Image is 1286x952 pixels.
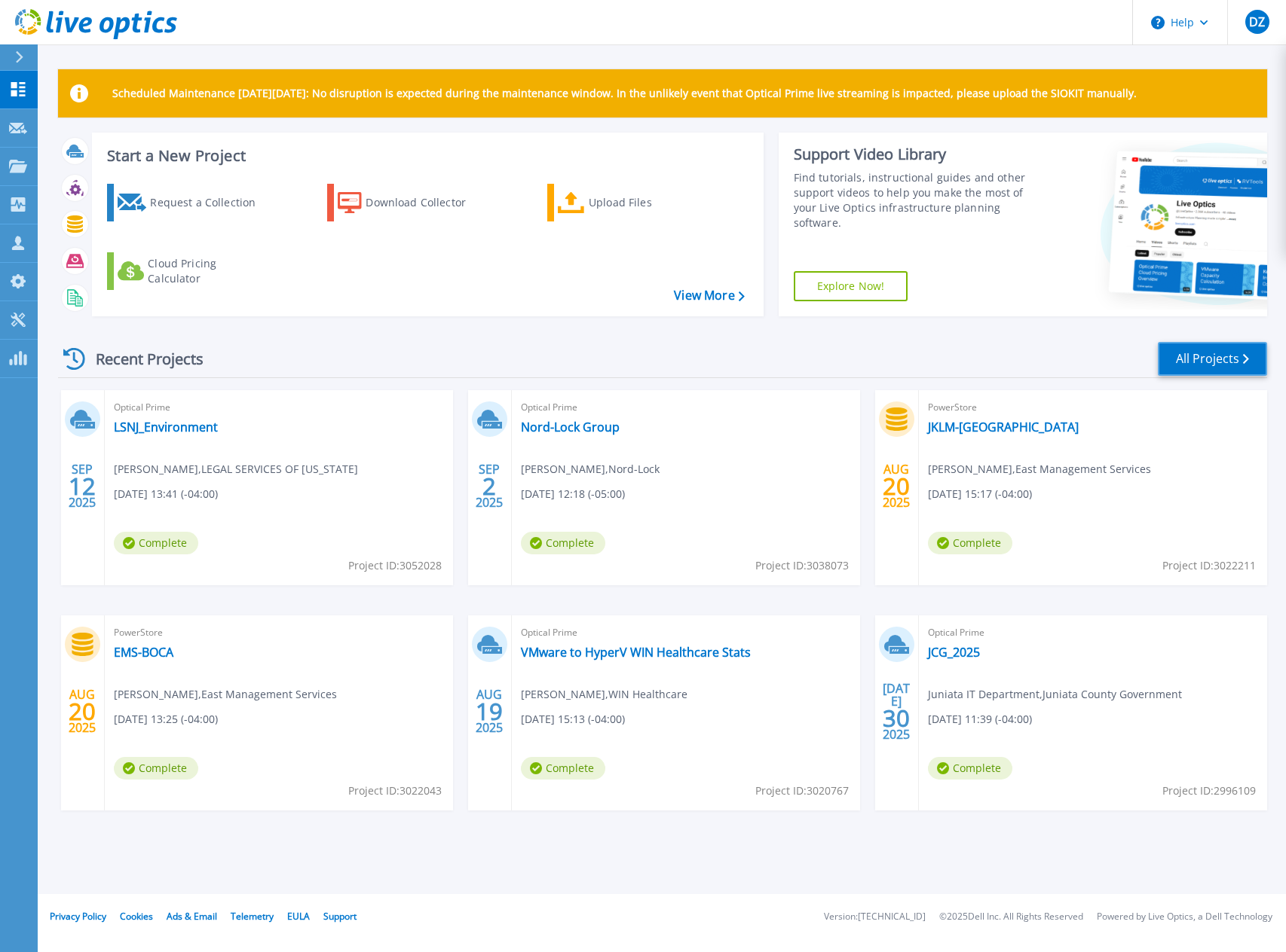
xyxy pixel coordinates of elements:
div: Find tutorials, instructional guides and other support videos to help you make the most of your L... [794,170,1041,230]
li: © 2025 Dell Inc. All Rights Reserved [939,912,1083,922]
span: Juniata IT Department , Juniata County Government [928,686,1182,703]
span: [DATE] 11:39 (-04:00) [928,711,1032,728]
span: Complete [928,757,1012,780]
span: [DATE] 13:25 (-04:00) [114,711,218,728]
span: PowerStore [928,399,1258,416]
span: [PERSON_NAME] , East Management Services [114,686,337,703]
a: EULA [287,910,310,923]
span: [DATE] 13:41 (-04:00) [114,486,218,502]
span: 19 [476,705,503,718]
p: Scheduled Maintenance [DATE][DATE]: No disruption is expected during the maintenance window. In t... [112,87,1137,99]
span: Project ID: 3020767 [755,783,849,799]
span: DZ [1249,16,1265,28]
a: All Projects [1158,342,1267,376]
span: Optical Prime [114,399,444,416]
a: Nord-Lock Group [521,420,620,435]
div: AUG 2025 [475,684,504,739]
span: [PERSON_NAME] , East Management Services [928,461,1151,478]
div: SEP 2025 [475,459,504,514]
span: Complete [114,757,198,780]
span: 20 [883,480,910,493]
div: Cloud Pricing Calculator [148,256,268,286]
div: [DATE] 2025 [882,684,911,739]
div: Download Collector [366,188,486,218]
div: Recent Projects [58,340,224,377]
span: Complete [521,757,605,780]
span: 12 [69,480,96,493]
span: 20 [69,705,96,718]
a: Download Collector [327,184,495,221]
a: EMS-BOCA [114,645,173,660]
span: [PERSON_NAME] , Nord-Lock [521,461,660,478]
span: Project ID: 3052028 [348,557,442,574]
a: Telemetry [231,910,274,923]
li: Powered by Live Optics, a Dell Technology [1097,912,1272,922]
a: Support [323,910,357,923]
span: Complete [521,532,605,554]
span: Project ID: 2996109 [1162,783,1256,799]
a: Explore Now! [794,271,908,301]
div: SEP 2025 [68,459,96,514]
a: Cookies [120,910,153,923]
a: Ads & Email [167,910,217,923]
div: AUG 2025 [882,459,911,514]
div: Support Video Library [794,145,1041,164]
a: JCG_2025 [928,645,980,660]
a: Upload Files [547,184,715,221]
span: [DATE] 15:17 (-04:00) [928,486,1032,502]
a: Privacy Policy [50,910,106,923]
a: Request a Collection [107,184,275,221]
a: JKLM-[GEOGRAPHIC_DATA] [928,420,1079,435]
div: AUG 2025 [68,684,96,739]
span: [PERSON_NAME] , WIN Healthcare [521,686,687,703]
span: Complete [928,532,1012,554]
span: [PERSON_NAME] , LEGAL SERVICES OF [US_STATE] [114,461,358,478]
span: Project ID: 3038073 [755,557,849,574]
a: View More [674,288,744,303]
span: Project ID: 3022043 [348,783,442,799]
a: VMware to HyperV WIN Healthcare Stats [521,645,751,660]
li: Version: [TECHNICAL_ID] [824,912,926,922]
h3: Start a New Project [107,148,744,164]
span: Optical Prime [521,624,851,641]
span: 2 [482,480,496,493]
span: [DATE] 12:18 (-05:00) [521,486,625,502]
a: Cloud Pricing Calculator [107,252,275,290]
span: Complete [114,532,198,554]
div: Upload Files [589,188,709,218]
span: Project ID: 3022211 [1162,557,1256,574]
span: Optical Prime [928,624,1258,641]
span: PowerStore [114,624,444,641]
span: Optical Prime [521,399,851,416]
a: LSNJ_Environment [114,420,218,435]
span: [DATE] 15:13 (-04:00) [521,711,625,728]
div: Request a Collection [150,188,271,218]
span: 30 [883,712,910,725]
